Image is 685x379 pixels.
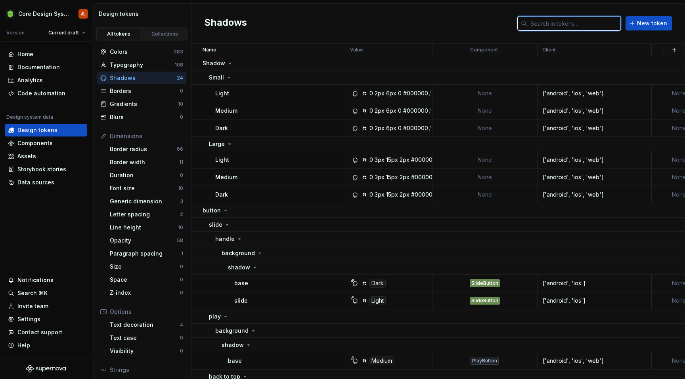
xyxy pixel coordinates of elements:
div: Design tokens [99,10,188,18]
div: Dark [369,279,386,288]
p: handle [215,235,235,243]
a: Home [5,48,87,61]
a: Z-index0 [107,286,186,299]
p: Value [350,47,363,53]
div: 0 [180,88,183,94]
div: #000000 [411,156,436,164]
a: Documentation [5,61,87,74]
td: None [432,169,538,186]
div: 3 [180,198,183,205]
div: 0 [369,191,373,199]
td: None [432,102,538,119]
div: Font size [110,184,178,192]
div: / [429,89,431,97]
p: slide [209,221,222,229]
button: New token [626,16,672,30]
a: Settings [5,313,87,326]
p: Shadow [203,59,225,67]
div: 15px [386,191,398,199]
div: ['android', 'ios'] [538,297,651,305]
div: Strings [110,366,183,374]
span: Current draft [48,30,79,36]
div: Documentation [17,63,60,71]
div: 2px [400,156,409,164]
p: Name [203,47,216,53]
div: Paragraph spacing [110,250,181,258]
div: 24 [177,75,183,81]
a: Size0 [107,260,186,273]
button: Core Design SystemJL [2,5,90,22]
div: 0 [369,156,373,164]
div: Borders [110,87,180,95]
a: Visibility0 [107,345,186,357]
td: None [432,119,538,137]
div: 0 [180,290,183,296]
div: 0 [398,107,402,115]
a: Code automation [5,87,87,100]
div: Notifications [17,276,54,284]
div: 6px [386,89,396,97]
div: Settings [17,315,40,323]
div: #000000 [411,191,436,199]
div: Text decoration [110,321,180,329]
a: Border radius66 [107,143,186,155]
a: Data sources [5,176,87,189]
div: Home [17,50,33,58]
div: ['android', 'ios', 'web'] [538,156,651,164]
div: All tokens [99,31,139,37]
div: Design system data [6,114,53,120]
div: Help [17,341,30,349]
div: Gradients [110,100,178,108]
button: Current draft [45,27,89,38]
p: button [203,207,221,214]
div: Dimensions [110,132,183,140]
div: 2px [400,173,409,181]
div: Search ⌘K [17,289,48,297]
button: Help [5,339,87,352]
a: Border width11 [107,156,186,169]
div: Typography [110,61,175,69]
div: ['android', 'ios', 'web'] [538,89,651,97]
div: 66 [177,146,183,152]
a: Letter spacing2 [107,208,186,221]
div: #000000 [403,124,428,132]
div: Blurs [110,113,180,121]
div: 1 [181,250,183,257]
p: background [215,327,249,335]
div: ['android', 'ios', 'web'] [538,124,651,132]
div: Space [110,276,180,284]
p: Medium [215,107,237,115]
td: None [432,85,538,102]
div: 0 [369,107,373,115]
a: Space0 [107,273,186,286]
div: Size [110,263,180,271]
div: Border radius [110,145,177,153]
div: 0 [398,124,402,132]
div: Analytics [17,76,43,84]
div: #000000 [403,107,428,115]
div: 10 [178,224,183,231]
span: New token [637,19,667,27]
div: Light [369,296,386,305]
div: 0 [180,114,183,120]
div: ['android', 'ios', 'web'] [538,191,651,199]
p: Medium [215,173,237,181]
div: Letter spacing [110,210,180,218]
div: / [429,107,431,115]
div: Colors [110,48,174,56]
p: slide [234,297,248,305]
p: Dark [215,191,228,199]
div: 0 [180,335,183,341]
div: 0 [180,172,183,178]
a: Storybook stories [5,163,87,176]
a: Line height10 [107,221,186,234]
div: / [429,124,431,132]
div: ['android', 'ios', 'web'] [538,357,651,365]
p: Small [209,74,224,81]
div: 0 [369,124,373,132]
p: Light [215,89,229,97]
div: 15px [386,156,398,164]
a: Paragraph spacing1 [107,247,186,260]
div: 15px [386,173,398,181]
div: Storybook stories [17,165,66,173]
